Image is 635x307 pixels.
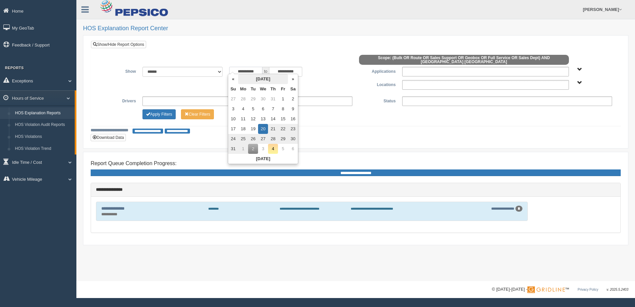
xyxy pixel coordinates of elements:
[248,104,258,114] td: 5
[238,84,248,94] th: Mo
[356,67,399,75] label: Applications
[278,144,288,154] td: 5
[238,74,288,84] th: [DATE]
[268,84,278,94] th: Th
[288,94,298,104] td: 2
[96,67,139,75] label: Show
[91,134,126,141] button: Download Data
[268,124,278,134] td: 21
[96,96,139,104] label: Drivers
[91,41,146,48] a: Show/Hide Report Options
[258,134,268,144] td: 27
[356,96,399,104] label: Status
[492,286,628,293] div: © [DATE]-[DATE] - ™
[578,288,598,291] a: Privacy Policy
[288,124,298,134] td: 23
[238,134,248,144] td: 25
[228,144,238,154] td: 31
[83,25,628,32] h2: HOS Explanation Report Center
[228,134,238,144] td: 24
[228,124,238,134] td: 17
[228,74,238,84] th: «
[262,67,269,77] span: to
[12,107,75,119] a: HOS Explanation Reports
[268,114,278,124] td: 14
[278,134,288,144] td: 29
[12,143,75,155] a: HOS Violation Trend
[527,286,565,293] img: Gridline
[142,109,176,119] button: Change Filter Options
[258,114,268,124] td: 13
[228,104,238,114] td: 3
[238,114,248,124] td: 11
[248,84,258,94] th: Tu
[238,94,248,104] td: 28
[12,119,75,131] a: HOS Violation Audit Reports
[12,131,75,143] a: HOS Violations
[278,84,288,94] th: Fr
[248,134,258,144] td: 26
[181,109,214,119] button: Change Filter Options
[288,114,298,124] td: 16
[238,144,248,154] td: 1
[278,104,288,114] td: 8
[258,124,268,134] td: 20
[228,94,238,104] td: 27
[238,104,248,114] td: 4
[288,74,298,84] th: »
[288,134,298,144] td: 30
[258,84,268,94] th: We
[278,94,288,104] td: 1
[228,114,238,124] td: 10
[248,144,258,154] td: 2
[258,104,268,114] td: 6
[268,134,278,144] td: 28
[607,288,628,291] span: v. 2025.5.2403
[278,114,288,124] td: 15
[248,94,258,104] td: 29
[268,104,278,114] td: 7
[268,94,278,104] td: 31
[258,94,268,104] td: 30
[228,154,298,164] th: [DATE]
[278,124,288,134] td: 22
[238,124,248,134] td: 18
[288,84,298,94] th: Sa
[248,114,258,124] td: 12
[288,104,298,114] td: 9
[268,144,278,154] td: 4
[288,144,298,154] td: 6
[248,124,258,134] td: 19
[91,160,621,166] h4: Report Queue Completion Progress:
[359,55,569,65] span: Scope: (Bulk OR Route OR Sales Support OR Geobox OR Full Service OR Sales Dept) AND [GEOGRAPHIC_D...
[258,144,268,154] td: 3
[228,84,238,94] th: Su
[356,80,399,88] label: Locations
